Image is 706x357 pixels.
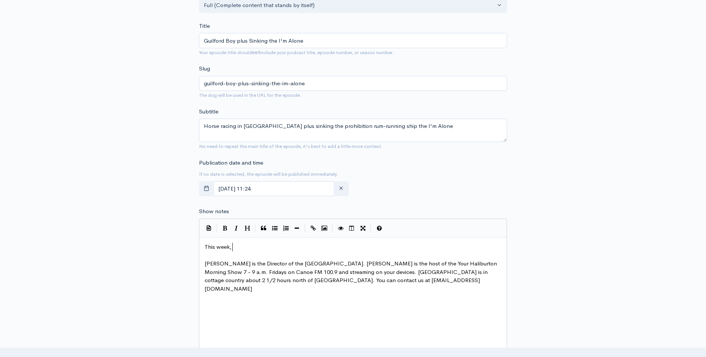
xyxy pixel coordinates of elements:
button: Numbered List [280,223,291,234]
span: [PERSON_NAME] is the Director of the [GEOGRAPHIC_DATA]. [PERSON_NAME] is the host of the Your Hal... [205,260,498,292]
label: Publication date and time [199,159,263,167]
label: Title [199,22,210,30]
button: clear [334,181,349,196]
div: Full (Complete content that stands by itself) [204,1,495,10]
button: toggle [199,181,214,196]
i: | [332,224,333,233]
button: Toggle Preview [335,223,346,234]
small: No need to repeat the main title of the episode, it's best to add a little more context. [199,143,382,149]
button: Quote [258,223,269,234]
span: This week, [205,243,232,250]
small: Your episode title should include your podcast title, episode number, or season number. [199,49,394,56]
i: | [371,224,371,233]
button: Markdown Guide [374,223,385,234]
button: Insert Show Notes Template [203,222,214,234]
button: Insert Image [319,223,330,234]
i: | [305,224,305,233]
button: Toggle Fullscreen [357,223,368,234]
small: If no date is selected, the episode will be published immediately. [199,171,338,177]
button: Generic List [269,223,280,234]
input: What is the episode's title? [199,33,507,48]
button: Bold [219,223,231,234]
button: Heading [242,223,253,234]
button: Italic [231,223,242,234]
label: Show notes [199,207,229,216]
i: | [255,224,256,233]
label: Slug [199,65,210,73]
button: Toggle Side by Side [346,223,357,234]
strong: not [252,49,260,56]
label: Subtitle [199,108,218,116]
button: Insert Horizontal Line [291,223,302,234]
input: title-of-episode [199,76,507,91]
button: Create Link [308,223,319,234]
small: The slug will be used in the URL for the episode. [199,92,301,98]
